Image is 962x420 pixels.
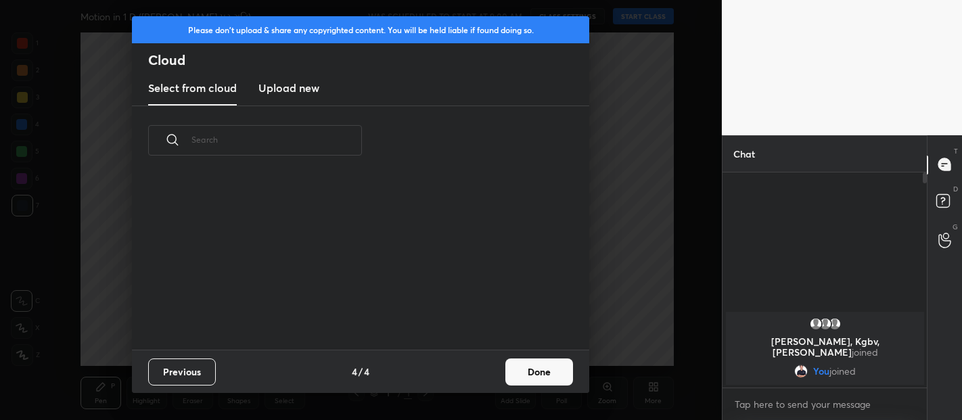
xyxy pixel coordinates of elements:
h3: Upload new [258,80,319,96]
img: default.png [827,317,841,331]
p: T [954,146,958,156]
p: [PERSON_NAME], Kgbv, [PERSON_NAME] [734,336,916,358]
h4: 4 [364,365,369,379]
p: G [953,222,958,232]
img: default.png [808,317,822,331]
img: b9b8c977c0ad43fea1605c3bc145410e.jpg [794,365,808,378]
h3: Select from cloud [148,80,237,96]
h2: Cloud [148,51,589,69]
p: D [953,184,958,194]
span: You [813,366,829,377]
img: default.png [818,317,831,331]
p: Chat [723,136,766,172]
button: Done [505,358,573,386]
button: Previous [148,358,216,386]
h4: 4 [352,365,357,379]
div: grid [723,309,927,388]
div: Please don't upload & share any copyrighted content. You will be held liable if found doing so. [132,16,589,43]
span: joined [829,366,856,377]
span: joined [851,346,877,358]
input: Search [191,111,362,168]
h4: / [359,365,363,379]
